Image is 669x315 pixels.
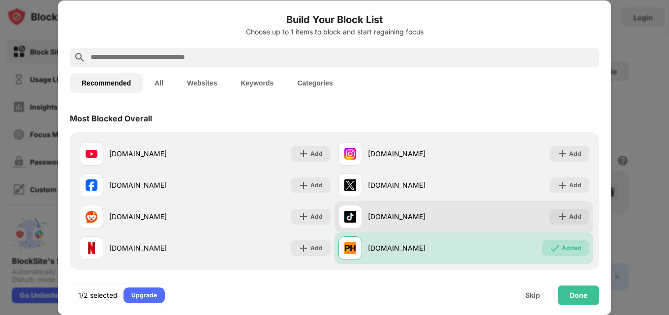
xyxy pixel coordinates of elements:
[78,290,118,300] div: 1/2 selected
[525,291,540,299] div: Skip
[109,180,205,190] div: [DOMAIN_NAME]
[86,148,97,160] img: favicons
[570,291,587,299] div: Done
[143,73,175,93] button: All
[368,148,464,159] div: [DOMAIN_NAME]
[368,180,464,190] div: [DOMAIN_NAME]
[86,211,97,223] img: favicons
[562,243,581,253] div: Added
[70,114,152,123] div: Most Blocked Overall
[131,290,157,300] div: Upgrade
[310,212,323,222] div: Add
[368,243,464,253] div: [DOMAIN_NAME]
[344,148,356,160] img: favicons
[285,73,344,93] button: Categories
[70,28,599,36] div: Choose up to 1 items to block and start regaining focus
[175,73,229,93] button: Websites
[86,242,97,254] img: favicons
[229,73,285,93] button: Keywords
[569,212,581,222] div: Add
[569,149,581,159] div: Add
[310,180,323,190] div: Add
[344,179,356,191] img: favicons
[344,211,356,223] img: favicons
[109,148,205,159] div: [DOMAIN_NAME]
[86,179,97,191] img: favicons
[109,243,205,253] div: [DOMAIN_NAME]
[70,73,143,93] button: Recommended
[569,180,581,190] div: Add
[74,52,86,63] img: search.svg
[310,243,323,253] div: Add
[368,211,464,222] div: [DOMAIN_NAME]
[109,211,205,222] div: [DOMAIN_NAME]
[344,242,356,254] img: favicons
[70,12,599,27] h6: Build Your Block List
[310,149,323,159] div: Add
